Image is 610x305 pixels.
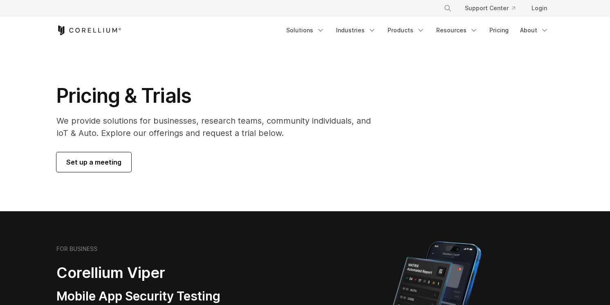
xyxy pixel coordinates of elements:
a: Support Center [458,1,522,16]
h1: Pricing & Trials [56,84,382,108]
a: Set up a meeting [56,152,131,172]
a: Solutions [281,23,330,38]
a: Corellium Home [56,25,121,35]
h2: Corellium Viper [56,264,266,282]
div: Navigation Menu [281,23,554,38]
span: Set up a meeting [66,157,121,167]
a: About [515,23,554,38]
a: Products [383,23,430,38]
a: Industries [331,23,381,38]
a: Pricing [484,23,514,38]
p: We provide solutions for businesses, research teams, community individuals, and IoT & Auto. Explo... [56,115,382,139]
a: Login [525,1,554,16]
div: Navigation Menu [434,1,554,16]
h6: FOR BUSINESS [56,245,97,253]
a: Resources [431,23,483,38]
button: Search [440,1,455,16]
h3: Mobile App Security Testing [56,289,266,304]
